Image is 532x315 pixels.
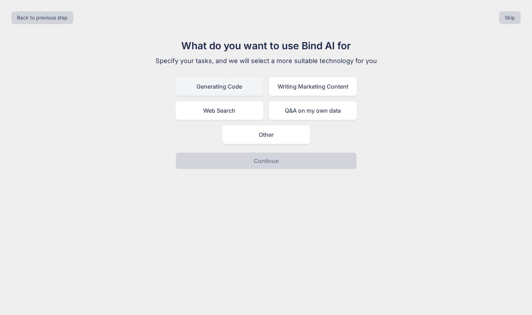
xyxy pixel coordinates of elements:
[254,157,279,165] p: Continue
[11,11,73,24] button: Back to previous step
[269,101,357,120] div: Q&A on my own data
[176,101,263,120] div: Web Search
[499,11,521,24] button: Skip
[176,77,263,96] div: Generating Code
[176,152,357,169] button: Continue
[147,56,385,66] p: Specify your tasks, and we will select a more suitable technology for you
[222,125,310,144] div: Other
[269,77,357,96] div: Writing Marketing Content
[147,38,385,53] h1: What do you want to use Bind AI for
